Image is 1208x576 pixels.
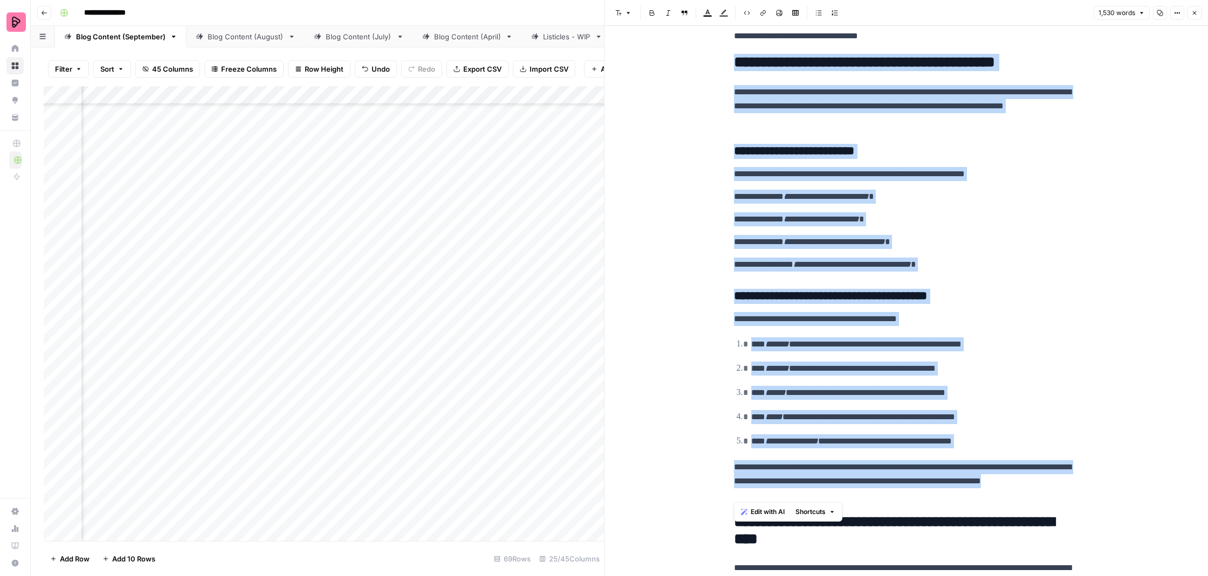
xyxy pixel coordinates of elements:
[795,507,826,517] span: Shortcuts
[96,550,162,567] button: Add 10 Rows
[6,554,24,572] button: Help + Support
[135,60,200,78] button: 45 Columns
[737,505,789,519] button: Edit with AI
[305,64,344,74] span: Row Height
[204,60,284,78] button: Freeze Columns
[6,40,24,57] a: Home
[791,505,840,519] button: Shortcuts
[112,553,155,564] span: Add 10 Rows
[447,60,509,78] button: Export CSV
[751,507,785,517] span: Edit with AI
[187,26,305,47] a: Blog Content (August)
[152,64,193,74] span: 45 Columns
[6,9,24,36] button: Workspace: Preply
[530,64,568,74] span: Import CSV
[93,60,131,78] button: Sort
[6,537,24,554] a: Learning Hub
[1094,6,1150,20] button: 1,530 words
[522,26,612,47] a: Listicles - WIP
[326,31,392,42] div: Blog Content (July)
[418,64,435,74] span: Redo
[55,26,187,47] a: Blog Content (September)
[48,60,89,78] button: Filter
[305,26,413,47] a: Blog Content (July)
[6,503,24,520] a: Settings
[535,550,604,567] div: 25/45 Columns
[355,60,397,78] button: Undo
[44,550,96,567] button: Add Row
[401,60,442,78] button: Redo
[413,26,522,47] a: Blog Content (April)
[543,31,591,42] div: Listicles - WIP
[6,520,24,537] a: Usage
[513,60,575,78] button: Import CSV
[60,553,90,564] span: Add Row
[6,12,26,32] img: Preply Logo
[6,109,24,126] a: Your Data
[76,31,166,42] div: Blog Content (September)
[434,31,501,42] div: Blog Content (April)
[1099,8,1135,18] span: 1,530 words
[208,31,284,42] div: Blog Content (August)
[463,64,502,74] span: Export CSV
[100,64,114,74] span: Sort
[221,64,277,74] span: Freeze Columns
[6,74,24,92] a: Insights
[490,550,535,567] div: 69 Rows
[584,60,649,78] button: Add Column
[6,92,24,109] a: Opportunities
[372,64,390,74] span: Undo
[288,60,351,78] button: Row Height
[6,57,24,74] a: Browse
[55,64,72,74] span: Filter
